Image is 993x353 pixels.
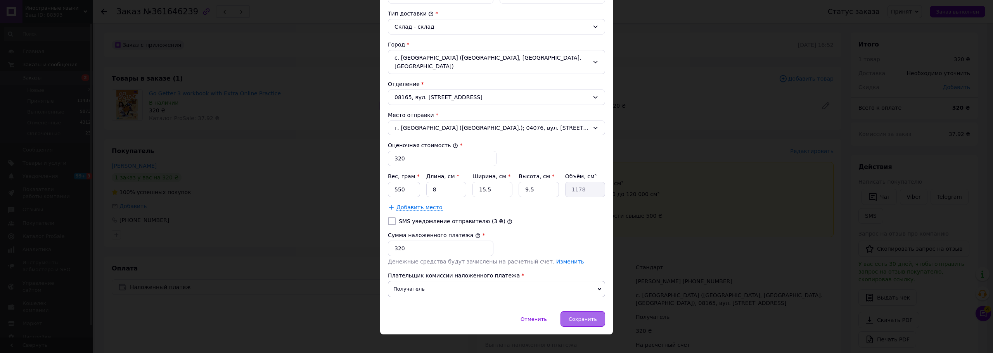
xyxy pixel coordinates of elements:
[556,258,584,265] a: Изменить
[388,90,605,105] div: 08165, вул. [STREET_ADDRESS]
[388,80,605,88] div: Отделение
[388,10,605,17] div: Тип доставки
[388,111,605,119] div: Место отправки
[388,232,481,238] label: Сумма наложенного платежа
[388,142,458,148] label: Оценочная стоимость
[519,173,554,179] label: Высота, см
[388,41,605,48] div: Город
[569,316,597,322] span: Сохранить
[394,124,589,132] span: г. [GEOGRAPHIC_DATA] ([GEOGRAPHIC_DATA].); 04076, вул. [STREET_ADDRESS]
[388,50,605,74] div: с. [GEOGRAPHIC_DATA] ([GEOGRAPHIC_DATA], [GEOGRAPHIC_DATA]. [GEOGRAPHIC_DATA])
[394,22,589,31] div: Склад - склад
[396,204,443,211] span: Добавить место
[565,172,605,180] div: Объём, см³
[521,316,547,322] span: Отменить
[399,218,505,224] label: SMS уведомление отправителю (3 ₴)
[472,173,510,179] label: Ширина, см
[426,173,459,179] label: Длина, см
[388,258,584,265] span: Денежные средства будут зачислены на расчетный счет.
[388,281,605,297] span: Получатель
[388,173,420,179] label: Вес, грам
[388,272,520,279] span: Плательщик комиссии наложенного платежа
